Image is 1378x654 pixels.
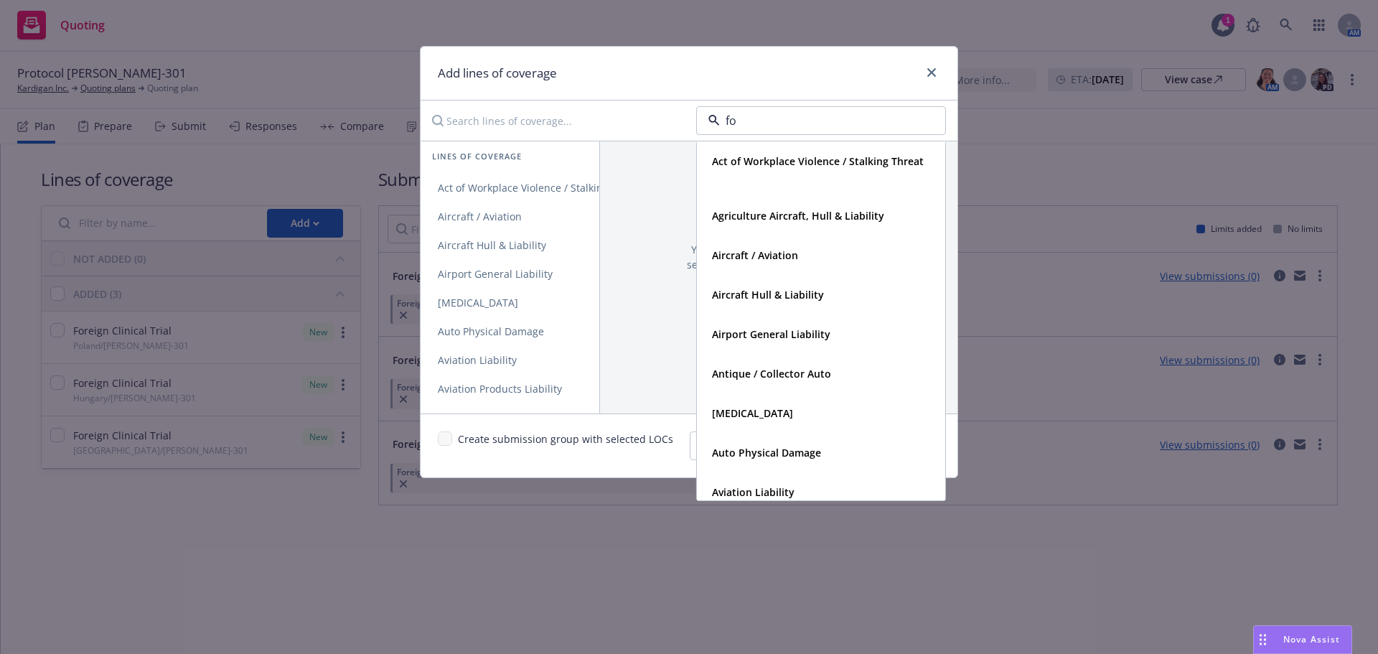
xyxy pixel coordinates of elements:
[712,446,821,459] strong: Auto Physical Damage
[712,367,831,380] strong: Antique / Collector Auto
[720,112,917,129] input: Filter by policy type
[421,324,561,338] span: Auto Physical Damage
[712,406,793,420] strong: [MEDICAL_DATA]
[421,210,539,223] span: Aircraft / Aviation
[421,267,570,281] span: Airport General Liability
[712,485,795,499] strong: Aviation Liability
[421,353,534,367] span: Aviation Liability
[423,106,685,135] input: Search lines of coverage...
[458,431,673,460] span: Create submission group with selected LOCs
[1254,626,1272,653] div: Drag to move
[923,64,940,81] a: close
[1253,625,1352,654] button: Nova Assist
[690,431,769,460] button: Cancel
[712,248,798,262] strong: Aircraft / Aviation
[421,238,563,252] span: Aircraft Hull & Liability
[1283,633,1340,645] span: Nova Assist
[712,288,824,302] strong: Aircraft Hull & Liability
[712,154,924,168] strong: Act of Workplace Violence / Stalking Threat
[686,242,871,287] span: You don't have any lines of coverage selected. Add some by selecting a line of coverage on the left.
[421,181,660,195] span: Act of Workplace Violence / Stalking Threat
[421,382,579,396] span: Aviation Products Liability
[712,327,830,341] strong: Airport General Liability
[421,411,535,424] span: Blanket Accident
[712,209,884,223] strong: Agriculture Aircraft, Hull & Liability
[421,296,535,309] span: [MEDICAL_DATA]
[432,150,522,162] span: Lines of coverage
[438,64,557,83] h1: Add lines of coverage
